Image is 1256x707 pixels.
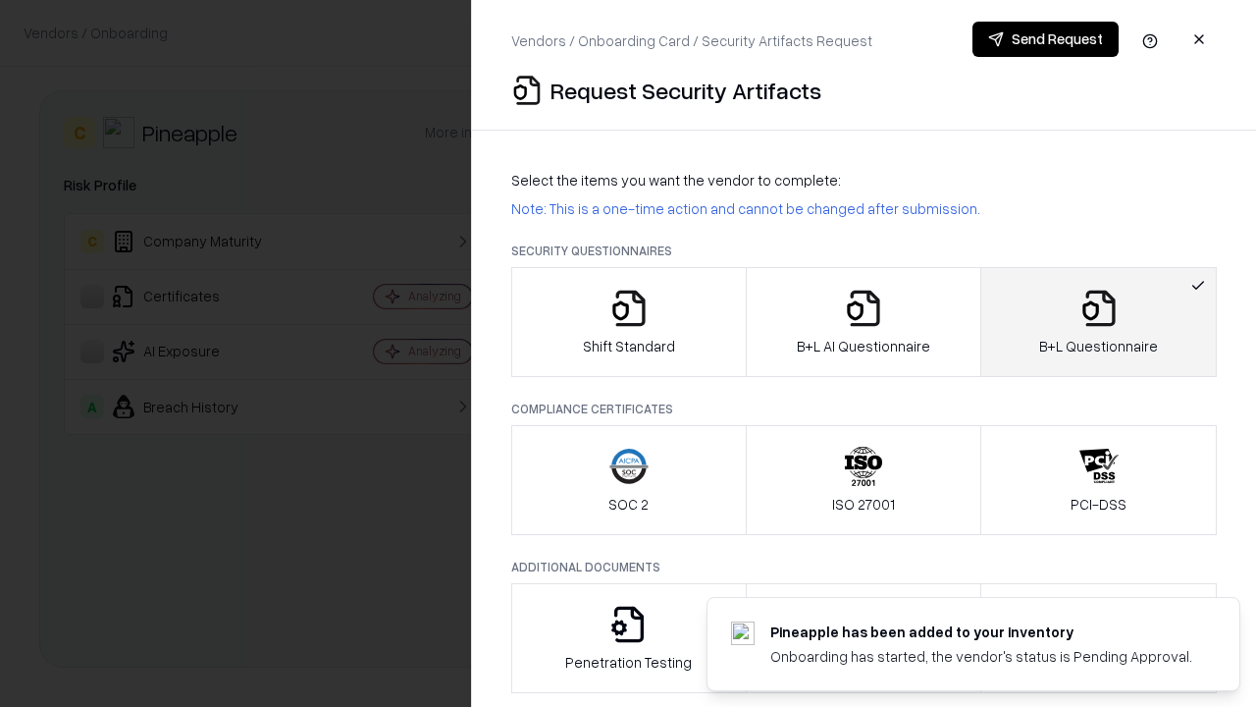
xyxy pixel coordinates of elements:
button: Penetration Testing [511,583,747,693]
p: B+L AI Questionnaire [797,336,930,356]
p: Select the items you want the vendor to complete: [511,170,1217,190]
button: Send Request [972,22,1119,57]
p: Additional Documents [511,559,1217,575]
button: PCI-DSS [980,425,1217,535]
p: PCI-DSS [1071,494,1126,515]
p: Note: This is a one-time action and cannot be changed after submission. [511,198,1217,219]
p: B+L Questionnaire [1039,336,1158,356]
p: Security Questionnaires [511,243,1217,259]
button: Privacy Policy [746,583,982,693]
button: SOC 2 [511,425,747,535]
div: Pineapple has been added to your inventory [770,622,1192,642]
p: SOC 2 [608,494,649,515]
p: ISO 27001 [832,494,895,515]
button: B+L AI Questionnaire [746,267,982,377]
p: Shift Standard [583,336,675,356]
button: Shift Standard [511,267,747,377]
img: pineappleenergy.com [731,622,755,645]
button: Data Processing Agreement [980,583,1217,693]
p: Penetration Testing [565,652,692,673]
p: Vendors / Onboarding Card / Security Artifacts Request [511,30,872,51]
button: B+L Questionnaire [980,267,1217,377]
button: ISO 27001 [746,425,982,535]
p: Request Security Artifacts [550,75,821,106]
div: Onboarding has started, the vendor's status is Pending Approval. [770,646,1192,667]
p: Compliance Certificates [511,401,1217,417]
